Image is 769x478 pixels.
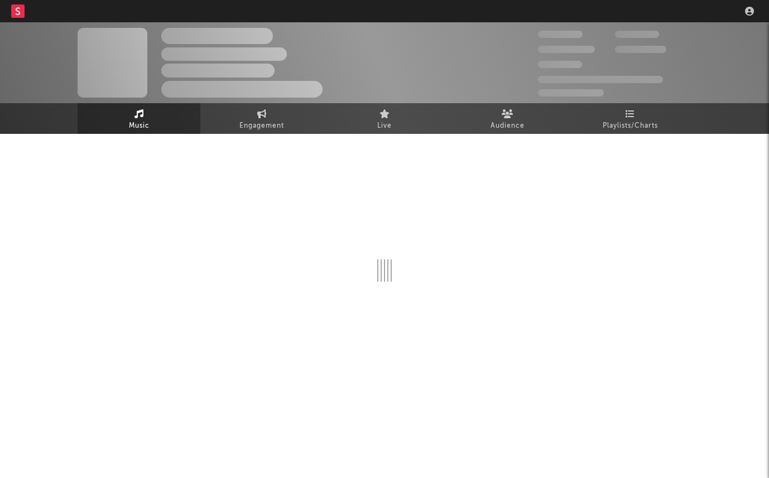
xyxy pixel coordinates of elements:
[538,31,583,38] span: 300,000
[538,89,604,96] span: Jump Score: 85.0
[538,61,582,68] span: 100,000
[446,103,569,134] a: Audience
[323,103,446,134] a: Live
[377,119,392,133] span: Live
[78,103,200,134] a: Music
[569,103,691,134] a: Playlists/Charts
[239,119,284,133] span: Engagement
[538,76,663,83] span: 50,000,000 Monthly Listeners
[129,119,150,133] span: Music
[491,119,525,133] span: Audience
[603,119,658,133] span: Playlists/Charts
[200,103,323,134] a: Engagement
[538,46,595,53] span: 50,000,000
[615,31,659,38] span: 100,000
[615,46,666,53] span: 1,000,000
